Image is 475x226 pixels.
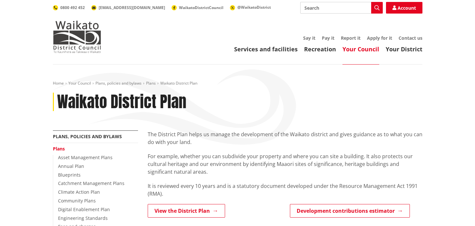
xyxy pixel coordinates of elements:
[148,182,422,198] p: It is reviewed every 10 years and is a statutory document developed under the Resource Management...
[58,189,100,195] a: Climate Action Plan
[234,45,298,53] a: Services and facilities
[172,5,223,10] a: WaikatoDistrictCouncil
[342,45,379,53] a: Your Council
[53,80,64,86] a: Home
[53,81,422,86] nav: breadcrumb
[386,45,422,53] a: Your District
[179,5,223,10] span: WaikatoDistrictCouncil
[58,154,113,160] a: Asset Management Plans
[68,80,91,86] a: Your Council
[304,45,336,53] a: Recreation
[230,5,271,10] a: @WaikatoDistrict
[58,206,110,212] a: Digital Enablement Plan
[53,146,65,152] a: Plans
[399,35,422,41] a: Contact us
[303,35,315,41] a: Say it
[367,35,392,41] a: Apply for it
[58,163,84,169] a: Annual Plan
[58,215,108,221] a: Engineering Standards
[99,5,165,10] span: [EMAIL_ADDRESS][DOMAIN_NAME]
[160,80,197,86] span: Waikato District Plan
[91,5,165,10] a: [EMAIL_ADDRESS][DOMAIN_NAME]
[58,198,96,204] a: Community Plans
[95,80,142,86] a: Plans, policies and bylaws
[148,130,422,146] p: The District Plan helps us manage the development of the Waikato district and gives guidance as t...
[237,5,271,10] span: @WaikatoDistrict
[53,5,85,10] a: 0800 492 452
[60,5,85,10] span: 0800 492 452
[386,2,422,14] a: Account
[290,204,410,218] a: Development contributions estimator
[148,152,422,176] p: For example, whether you can subdivide your property and where you can site a building. It also p...
[57,93,186,111] h1: Waikato District Plan
[53,133,122,139] a: Plans, policies and bylaws
[53,21,101,53] img: Waikato District Council - Te Kaunihera aa Takiwaa o Waikato
[148,204,225,218] a: View the District Plan
[58,172,81,178] a: Blueprints
[322,35,334,41] a: Pay it
[300,2,383,14] input: Search input
[146,80,156,86] a: Plans
[58,180,124,186] a: Catchment Management Plans
[341,35,361,41] a: Report it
